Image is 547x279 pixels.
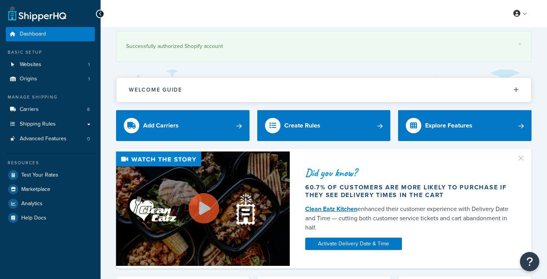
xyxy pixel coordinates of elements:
div: Successfully authorized Shopify account [126,41,521,52]
div: enhanced their customer experience with Delivery Date and Time — cutting both customer service ti... [305,204,513,232]
a: Analytics [6,197,95,211]
div: Basic Setup [6,49,95,56]
span: 0 [87,136,90,142]
span: Dashboard [20,31,46,37]
span: Marketplace [21,186,50,193]
a: Activate Delivery Date & Time [305,238,402,250]
span: Websites [20,61,41,68]
a: Websites1 [6,58,95,72]
a: Dashboard [6,27,95,41]
div: Create Rules [284,120,320,131]
div: Resources [6,160,95,166]
a: Add Carriers [116,110,250,141]
span: Help Docs [21,215,46,221]
span: Carriers [20,106,39,113]
span: 1 [88,76,90,82]
li: Origins [6,72,95,86]
div: Explore Features [425,120,472,131]
li: Advanced Features [6,132,95,146]
a: Shipping Rules [6,117,95,131]
img: Video thumbnail [116,151,290,266]
li: Websites [6,58,95,72]
span: 1 [88,61,90,68]
div: Did you know? [305,167,513,178]
a: Clean Eatz Kitchen [305,204,357,213]
a: Test Your Rates [6,168,95,182]
button: Welcome Guide [116,78,531,102]
span: Shipping Rules [20,121,56,128]
div: Add Carriers [143,120,179,131]
span: Origins [20,76,37,82]
button: Open Resource Center [520,252,539,271]
a: Origins1 [6,72,95,86]
span: Analytics [21,201,43,207]
span: Test Your Rates [21,172,58,179]
a: Explore Features [398,110,532,141]
span: 8 [87,106,90,113]
a: Help Docs [6,211,95,225]
div: Manage Shipping [6,94,95,100]
li: Carriers [6,102,95,117]
span: Advanced Features [20,136,67,142]
a: Advanced Features0 [6,132,95,146]
h2: Welcome Guide [129,87,182,93]
div: 60.7% of customers are more likely to purchase if they see delivery times in the cart [305,184,513,199]
a: Marketplace [6,182,95,196]
a: Carriers8 [6,102,95,117]
a: × [518,41,521,47]
a: Create Rules [257,110,391,141]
